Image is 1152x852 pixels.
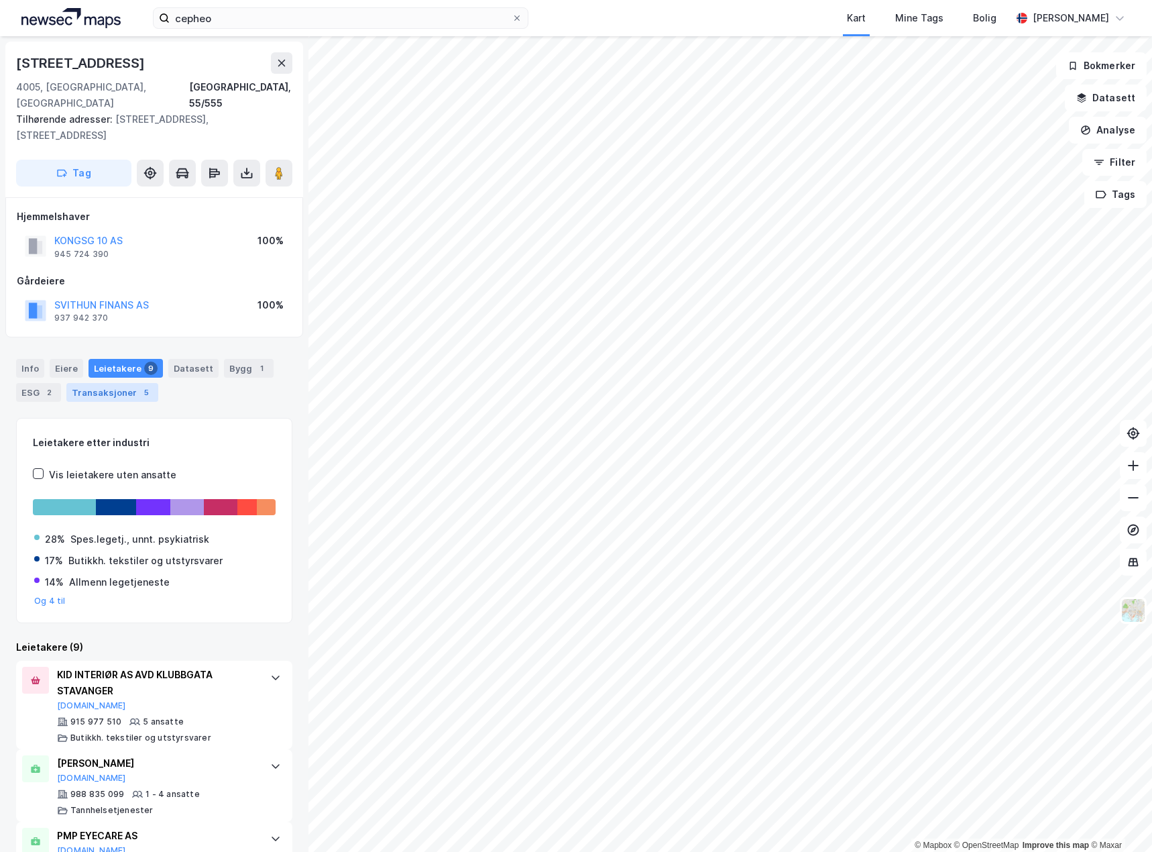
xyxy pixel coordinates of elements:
[257,297,284,313] div: 100%
[70,531,209,547] div: Spes.legetj., unnt. psykiatrisk
[144,362,158,375] div: 9
[17,273,292,289] div: Gårdeiere
[143,716,184,727] div: 5 ansatte
[66,383,158,402] div: Transaksjoner
[16,79,189,111] div: 4005, [GEOGRAPHIC_DATA], [GEOGRAPHIC_DATA]
[16,383,61,402] div: ESG
[16,113,115,125] span: Tilhørende adresser:
[1120,598,1146,623] img: Z
[16,359,44,378] div: Info
[57,773,126,784] button: [DOMAIN_NAME]
[33,435,276,451] div: Leietakere etter industri
[54,249,109,260] div: 945 724 390
[34,596,66,606] button: Og 4 til
[168,359,219,378] div: Datasett
[50,359,83,378] div: Eiere
[16,160,131,187] button: Tag
[189,79,292,111] div: [GEOGRAPHIC_DATA], 55/555
[17,209,292,225] div: Hjemmelshaver
[954,841,1019,850] a: OpenStreetMap
[69,574,170,590] div: Allmenn legetjeneste
[1056,52,1147,79] button: Bokmerker
[68,553,223,569] div: Butikkh. tekstiler og utstyrsvarer
[146,789,200,800] div: 1 - 4 ansatte
[57,828,257,844] div: PMP EYECARE AS
[1033,10,1109,26] div: [PERSON_NAME]
[89,359,163,378] div: Leietakere
[1069,117,1147,144] button: Analyse
[70,716,121,727] div: 915 977 510
[1085,788,1152,852] div: Kontrollprogram for chat
[54,313,108,323] div: 937 942 370
[915,841,952,850] a: Mapbox
[45,553,63,569] div: 17%
[1085,788,1152,852] iframe: Chat Widget
[70,733,211,743] div: Butikkh. tekstiler og utstyrsvarer
[973,10,996,26] div: Bolig
[57,667,257,699] div: KID INTERIØR AS AVD KLUBBGATA STAVANGER
[16,52,148,74] div: [STREET_ADDRESS]
[42,386,56,399] div: 2
[1065,85,1147,111] button: Datasett
[1084,181,1147,208] button: Tags
[257,233,284,249] div: 100%
[139,386,153,399] div: 5
[70,789,124,800] div: 988 835 099
[16,111,282,144] div: [STREET_ADDRESS], [STREET_ADDRESS]
[57,755,257,771] div: [PERSON_NAME]
[49,467,176,483] div: Vis leietakere uten ansatte
[45,531,65,547] div: 28%
[224,359,274,378] div: Bygg
[847,10,866,26] div: Kart
[16,639,292,655] div: Leietakere (9)
[1023,841,1089,850] a: Improve this map
[21,8,121,28] img: logo.a4113a55bc3d86da70a041830d287a7e.svg
[70,805,154,816] div: Tannhelsetjenester
[895,10,943,26] div: Mine Tags
[57,700,126,711] button: [DOMAIN_NAME]
[45,574,64,590] div: 14%
[1082,149,1147,176] button: Filter
[255,362,268,375] div: 1
[170,8,512,28] input: Søk på adresse, matrikkel, gårdeiere, leietakere eller personer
